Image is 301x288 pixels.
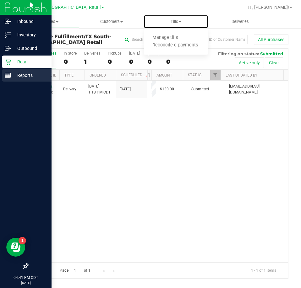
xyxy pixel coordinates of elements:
inline-svg: Inventory [5,32,11,38]
span: Submitted [260,51,283,56]
p: Outbound [11,45,49,52]
p: Retail [11,58,49,66]
input: Search Purchase ID, Original ID, State Registry ID or Customer Name... [122,35,248,44]
inline-svg: Outbound [5,45,11,51]
inline-svg: Retail [5,59,11,65]
span: 1 - 1 of 1 items [246,266,281,275]
span: [DATE] [120,86,131,92]
span: Deliveries [223,19,257,24]
p: [DATE] [3,280,49,285]
span: Delivery [63,86,76,92]
a: Filter [144,70,155,80]
a: Scheduled [121,73,150,77]
div: PickUps [108,51,122,56]
p: Inbound [11,18,49,25]
a: Filter [210,70,221,80]
div: In Store [64,51,77,56]
div: 0 [108,58,122,65]
div: 0 [148,58,159,65]
a: Type [64,73,74,77]
a: Status [188,73,201,77]
button: Active only [235,57,264,68]
a: Tills Manage tills Reconcile e-payments [144,15,208,28]
input: 1 [71,266,82,275]
span: Manage tills [144,35,186,40]
inline-svg: Reports [5,72,11,78]
span: Tills [144,19,208,24]
span: $130.00 [160,86,174,92]
span: Page of 1 [54,266,96,275]
span: [DATE] 1:18 PM CDT [88,83,111,95]
span: Submitted [191,86,209,92]
a: Customers [79,15,144,28]
div: 0 [129,58,140,65]
span: TX South-[GEOGRAPHIC_DATA] Retail [25,5,101,10]
iframe: Resource center [6,238,25,257]
button: All Purchases [254,34,288,45]
inline-svg: Inbound [5,18,11,24]
div: Deliveries [84,51,100,56]
a: Deliveries [208,15,272,28]
p: Reports [11,72,49,79]
div: 0 [166,58,189,65]
div: [DATE] [129,51,140,56]
a: Amount [156,73,172,77]
span: Reconcile e-payments [144,43,206,48]
a: Ordered [90,73,106,77]
div: 0 [64,58,77,65]
span: [EMAIL_ADDRESS][DOMAIN_NAME] [229,83,284,95]
span: Customers [80,19,144,24]
span: Hi, [PERSON_NAME]! [248,5,289,10]
a: Last Updated By [226,73,257,77]
button: Clear [265,57,283,68]
div: 1 [84,58,100,65]
iframe: Resource center unread badge [19,237,26,244]
p: 04:41 PM CDT [3,275,49,280]
span: TX South-[GEOGRAPHIC_DATA] Retail [28,34,111,45]
h3: Purchase Fulfillment: [28,34,115,45]
span: Filtering on status: [218,51,259,56]
p: Inventory [11,31,49,39]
